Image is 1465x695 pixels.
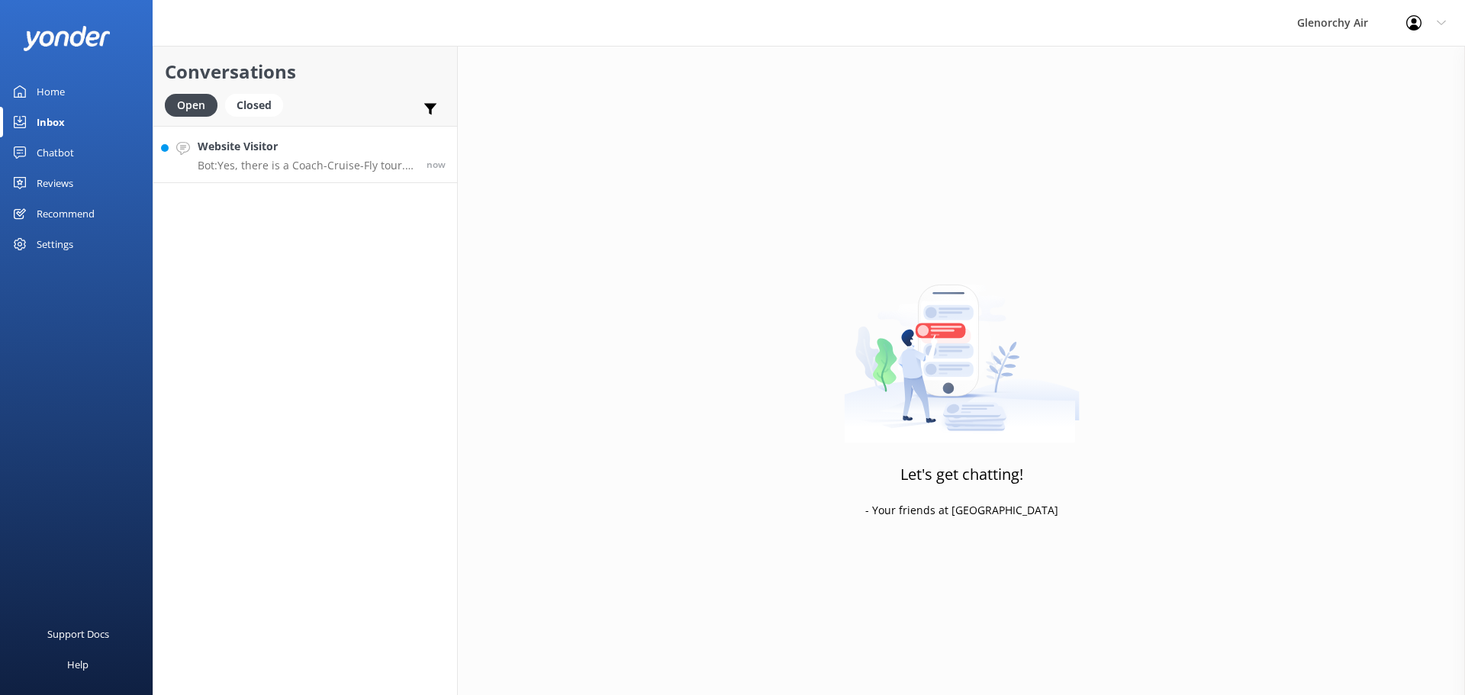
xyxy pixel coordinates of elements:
[165,57,446,86] h2: Conversations
[37,168,73,198] div: Reviews
[37,198,95,229] div: Recommend
[900,462,1023,487] h3: Let's get chatting!
[427,158,446,171] span: Sep 21 2025 09:17am (UTC +12:00) Pacific/Auckland
[23,26,111,51] img: yonder-white-logo.png
[865,502,1058,519] p: - Your friends at [GEOGRAPHIC_DATA]
[198,159,415,172] p: Bot: Yes, there is a Coach-Cruise-Fly tour. The coach used for this tour has a capacity of 48 sea...
[225,94,283,117] div: Closed
[37,76,65,107] div: Home
[844,253,1080,443] img: artwork of a man stealing a conversation from at giant smartphone
[165,96,225,113] a: Open
[198,138,415,155] h4: Website Visitor
[47,619,109,649] div: Support Docs
[37,107,65,137] div: Inbox
[153,126,457,183] a: Website VisitorBot:Yes, there is a Coach-Cruise-Fly tour. The coach used for this tour has a capa...
[225,96,291,113] a: Closed
[165,94,217,117] div: Open
[37,229,73,259] div: Settings
[67,649,89,680] div: Help
[37,137,74,168] div: Chatbot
